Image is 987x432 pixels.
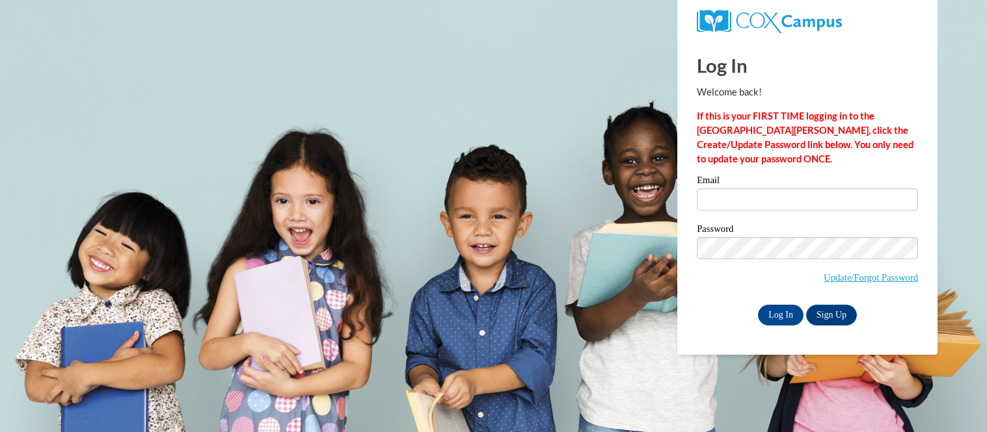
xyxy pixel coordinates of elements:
[697,52,918,79] h1: Log In
[697,15,842,26] a: COX Campus
[824,272,918,283] a: Update/Forgot Password
[758,305,804,325] input: Log In
[697,224,918,237] label: Password
[697,85,918,99] p: Welcome back!
[806,305,857,325] a: Sign Up
[697,10,842,33] img: COX Campus
[697,175,918,188] label: Email
[697,110,913,164] strong: If this is your FIRST TIME logging in to the [GEOGRAPHIC_DATA][PERSON_NAME], click the Create/Upd...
